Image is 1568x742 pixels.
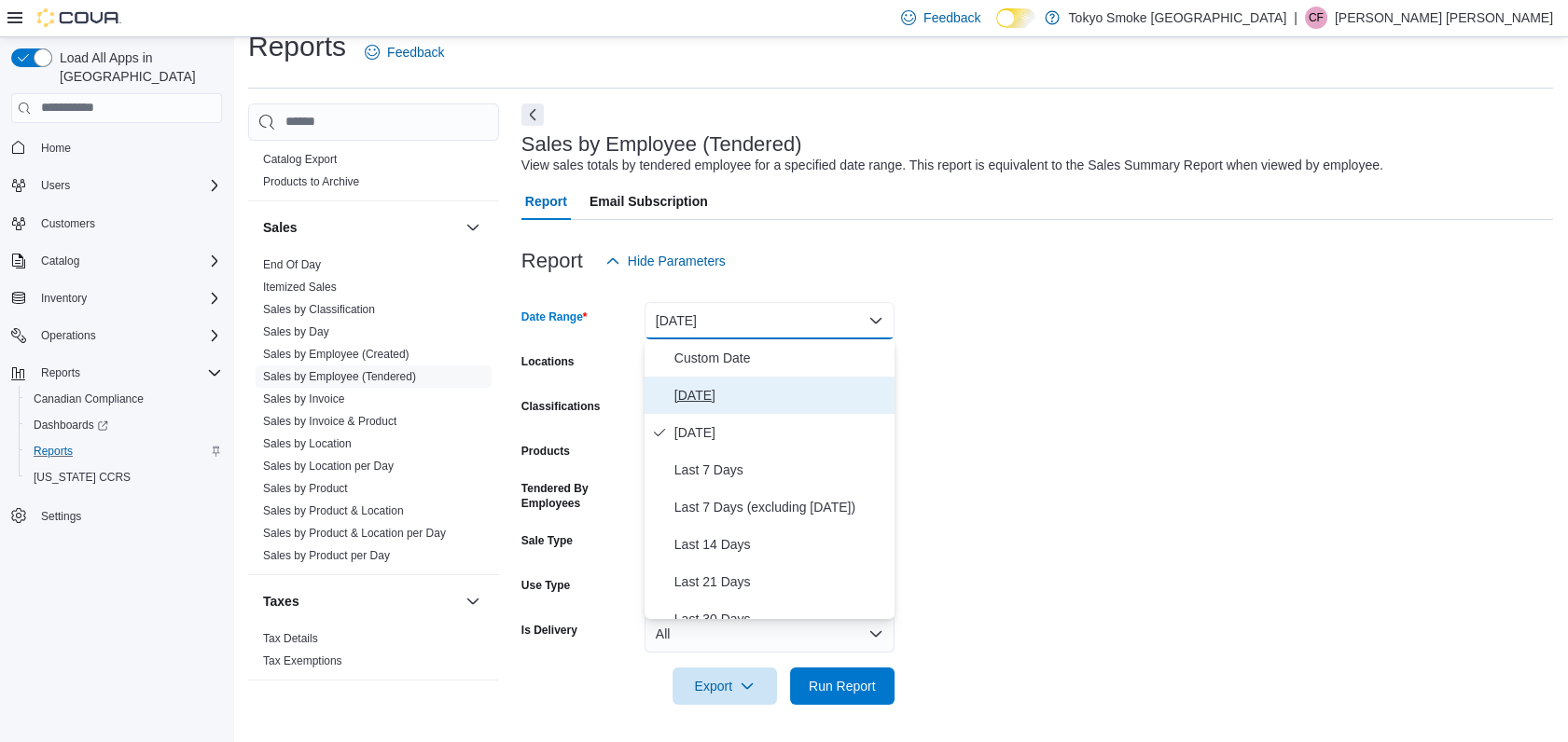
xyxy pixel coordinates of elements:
[673,667,777,705] button: Export
[263,218,298,237] h3: Sales
[462,216,484,239] button: Sales
[19,438,229,464] button: Reports
[34,362,88,384] button: Reports
[996,28,997,29] span: Dark Mode
[628,252,726,270] span: Hide Parameters
[4,134,229,161] button: Home
[521,354,575,369] label: Locations
[19,412,229,438] a: Dashboards
[4,210,229,237] button: Customers
[263,503,404,518] span: Sales by Product & Location
[521,250,583,272] h3: Report
[4,323,229,349] button: Operations
[263,392,344,406] span: Sales by Invoice
[263,527,446,540] a: Sales by Product & Location per Day
[263,460,394,473] a: Sales by Location per Day
[263,504,404,517] a: Sales by Product & Location
[263,325,329,338] a: Sales by Day
[521,309,588,324] label: Date Range
[41,291,87,306] span: Inventory
[11,127,222,578] nav: Complex example
[674,421,887,444] span: [DATE]
[4,172,229,199] button: Users
[26,466,138,488] a: [US_STATE] CCRS
[674,496,887,518] span: Last 7 Days (excluding [DATE])
[674,347,887,369] span: Custom Date
[645,302,895,339] button: [DATE]
[248,28,346,65] h1: Reports
[34,137,78,159] a: Home
[521,578,570,593] label: Use Type
[263,526,446,541] span: Sales by Product & Location per Day
[34,324,104,347] button: Operations
[521,481,637,511] label: Tendered By Employees
[41,365,80,380] span: Reports
[34,287,94,309] button: Inventory
[52,48,222,86] span: Load All Apps in [GEOGRAPHIC_DATA]
[263,436,352,451] span: Sales by Location
[263,414,396,429] span: Sales by Invoice & Product
[263,631,318,646] span: Tax Details
[263,281,337,294] a: Itemized Sales
[34,444,73,459] span: Reports
[923,8,980,27] span: Feedback
[34,324,222,347] span: Operations
[263,653,342,668] span: Tax Exemptions
[521,103,544,126] button: Next
[521,533,573,548] label: Sale Type
[674,384,887,406] span: [DATE]
[521,133,802,156] h3: Sales by Employee (Tendered)
[34,418,108,433] span: Dashboards
[674,459,887,481] span: Last 7 Days
[263,257,321,272] span: End Of Day
[263,303,375,316] a: Sales by Classification
[34,174,222,197] span: Users
[34,136,222,159] span: Home
[41,178,70,193] span: Users
[263,592,458,611] button: Taxes
[41,509,81,524] span: Settings
[521,156,1383,175] div: View sales totals by tendered employee for a specified date range. This report is equivalent to t...
[263,174,359,189] span: Products to Archive
[1305,7,1327,29] div: Connor Fayant
[263,370,416,383] a: Sales by Employee (Tendered)
[263,549,390,562] a: Sales by Product per Day
[598,242,733,280] button: Hide Parameters
[34,392,144,406] span: Canadian Compliance
[263,437,352,450] a: Sales by Location
[26,414,222,436] span: Dashboards
[263,175,359,188] a: Products to Archive
[41,216,95,231] span: Customers
[674,608,887,630] span: Last 30 Days
[263,548,390,563] span: Sales by Product per Day
[248,254,499,574] div: Sales
[645,615,895,653] button: All
[26,466,222,488] span: Washington CCRS
[357,34,451,71] a: Feedback
[37,8,121,27] img: Cova
[26,388,151,410] a: Canadian Compliance
[645,339,895,619] div: Select listbox
[263,654,342,667] a: Tax Exemptions
[521,399,601,414] label: Classifications
[263,218,458,237] button: Sales
[1294,7,1297,29] p: |
[263,302,375,317] span: Sales by Classification
[248,627,499,680] div: Taxes
[4,248,229,274] button: Catalog
[41,328,96,343] span: Operations
[34,362,222,384] span: Reports
[34,250,87,272] button: Catalog
[34,287,222,309] span: Inventory
[4,502,229,529] button: Settings
[263,347,409,362] span: Sales by Employee (Created)
[1335,7,1553,29] p: [PERSON_NAME] [PERSON_NAME]
[996,8,1035,28] input: Dark Mode
[263,592,299,611] h3: Taxes
[34,213,103,235] a: Customers
[34,250,222,272] span: Catalog
[26,414,116,436] a: Dashboards
[674,533,887,556] span: Last 14 Days
[263,369,416,384] span: Sales by Employee (Tendered)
